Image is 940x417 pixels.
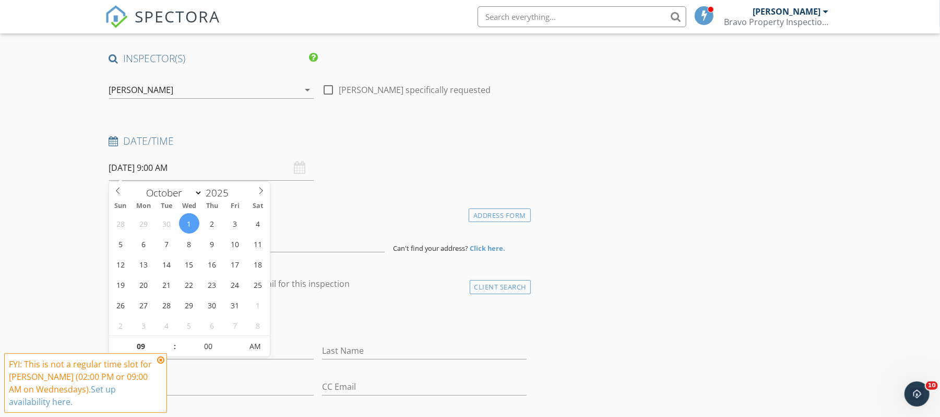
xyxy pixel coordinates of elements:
span: Wed [178,203,201,210]
span: October 21, 2025 [156,274,176,295]
a: SPECTORA [105,14,221,36]
input: Year [203,186,237,200]
span: October 9, 2025 [202,234,222,254]
span: September 30, 2025 [156,213,176,234]
span: October 18, 2025 [248,254,268,274]
strong: Click here. [470,244,505,253]
i: arrow_drop_down [301,84,314,96]
span: Tue [155,203,178,210]
span: October 17, 2025 [225,254,245,274]
span: October 26, 2025 [110,295,130,315]
span: October 27, 2025 [133,295,153,315]
span: Click to toggle [241,336,269,357]
span: November 7, 2025 [225,315,245,335]
label: [PERSON_NAME] specifically requested [339,85,491,95]
span: October 25, 2025 [248,274,268,295]
div: FYI: This is not a regular time slot for [PERSON_NAME] (02:00 PM or 09:00 AM on Wednesdays). [9,358,154,408]
span: November 1, 2025 [248,295,268,315]
span: October 10, 2025 [225,234,245,254]
span: October 15, 2025 [179,254,199,274]
span: November 6, 2025 [202,315,222,335]
span: October 14, 2025 [156,254,176,274]
span: Thu [201,203,224,210]
div: Bravo Property Inspections [724,17,829,27]
span: November 3, 2025 [133,315,153,335]
span: November 4, 2025 [156,315,176,335]
h4: INSPECTOR(S) [109,52,318,65]
span: October 13, 2025 [133,254,153,274]
span: October 1, 2025 [179,213,199,234]
span: October 2, 2025 [202,213,222,234]
span: Can't find your address? [393,244,468,253]
span: October 30, 2025 [202,295,222,315]
span: October 28, 2025 [156,295,176,315]
h4: Date/Time [109,134,527,148]
span: October 16, 2025 [202,254,222,274]
span: October 22, 2025 [179,274,199,295]
span: 10 [926,381,938,390]
img: The Best Home Inspection Software - Spectora [105,5,128,28]
span: November 5, 2025 [179,315,199,335]
span: October 20, 2025 [133,274,153,295]
span: October 4, 2025 [248,213,268,234]
span: October 31, 2025 [225,295,245,315]
span: Fri [224,203,247,210]
iframe: Intercom live chat [905,381,930,407]
input: Select date [109,155,314,181]
span: October 23, 2025 [202,274,222,295]
span: September 29, 2025 [133,213,153,234]
span: October 24, 2025 [225,274,245,295]
span: SPECTORA [135,5,221,27]
span: October 3, 2025 [225,213,245,234]
span: October 19, 2025 [110,274,130,295]
span: October 12, 2025 [110,254,130,274]
div: [PERSON_NAME] [109,85,174,95]
input: Search everything... [478,6,686,27]
span: October 29, 2025 [179,295,199,315]
span: September 28, 2025 [110,213,130,234]
span: October 11, 2025 [248,234,268,254]
span: November 2, 2025 [110,315,130,335]
span: Sun [109,203,132,210]
span: October 5, 2025 [110,234,130,254]
span: October 6, 2025 [133,234,153,254]
span: October 8, 2025 [179,234,199,254]
span: Sat [247,203,270,210]
span: : [173,336,176,357]
h4: Location [109,206,527,219]
span: November 8, 2025 [248,315,268,335]
span: October 7, 2025 [156,234,176,254]
span: Mon [132,203,155,210]
div: Address Form [469,209,531,223]
div: [PERSON_NAME] [753,6,821,17]
div: Client Search [470,280,531,294]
